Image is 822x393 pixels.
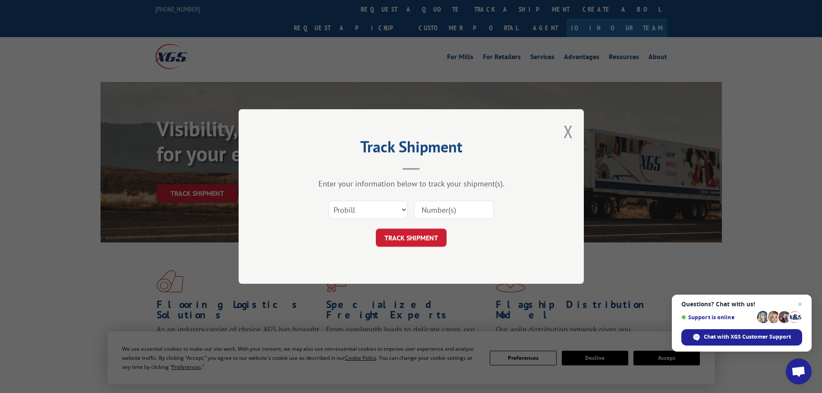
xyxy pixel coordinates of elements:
[414,201,494,219] input: Number(s)
[282,141,541,157] h2: Track Shipment
[795,299,805,309] span: Close chat
[704,333,791,341] span: Chat with XGS Customer Support
[786,358,812,384] div: Open chat
[681,314,754,321] span: Support is online
[681,329,802,346] div: Chat with XGS Customer Support
[282,179,541,189] div: Enter your information below to track your shipment(s).
[681,301,802,308] span: Questions? Chat with us!
[564,120,573,143] button: Close modal
[376,229,447,247] button: TRACK SHIPMENT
